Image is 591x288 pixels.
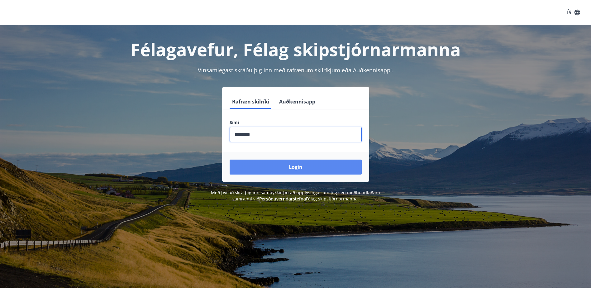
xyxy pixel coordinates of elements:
[259,196,306,202] a: Persónuverndarstefna
[230,119,362,126] label: Sími
[198,66,393,74] span: Vinsamlegast skráðu þig inn með rafrænum skilríkjum eða Auðkennisappi.
[230,94,272,109] button: Rafræn skilríki
[211,190,380,202] span: Með því að skrá þig inn samþykkir þú að upplýsingar um þig séu meðhöndlaðar í samræmi við Félag s...
[230,160,362,175] button: Login
[79,37,512,61] h1: Félagavefur, Félag skipstjórnarmanna
[277,94,318,109] button: Auðkennisapp
[564,7,584,18] button: ÍS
